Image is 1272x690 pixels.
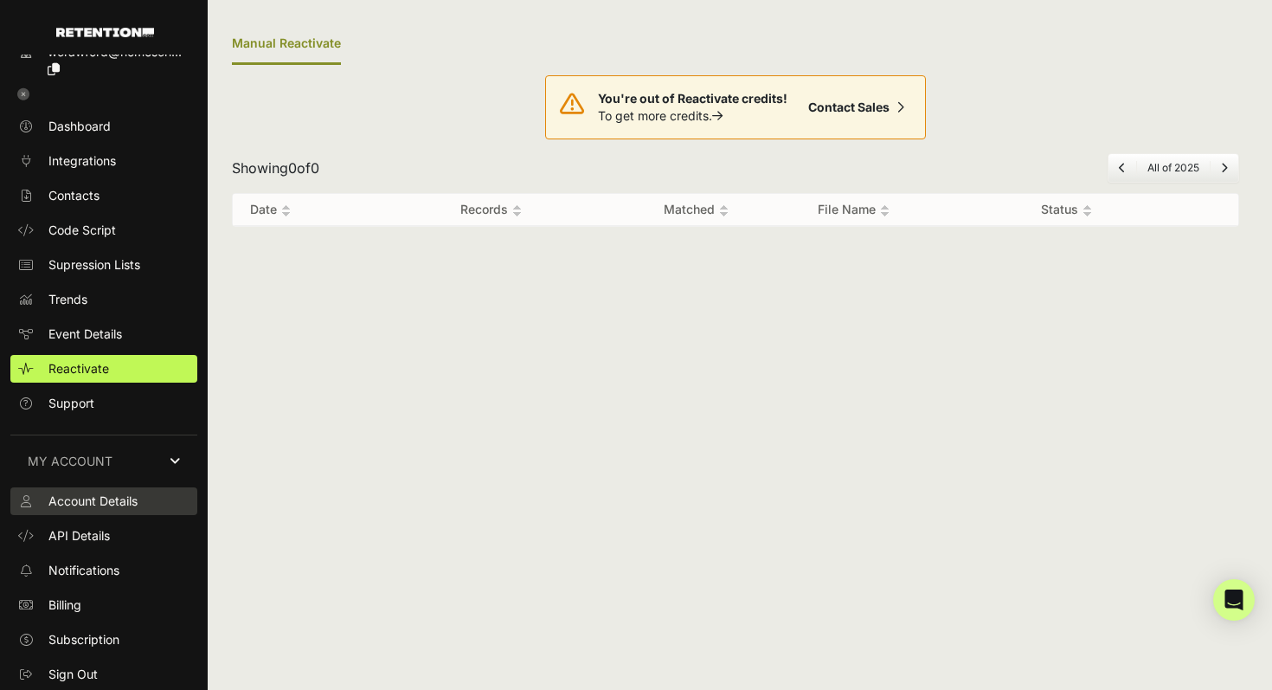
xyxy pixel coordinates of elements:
span: Supression Lists [48,256,140,274]
a: Reactivate [10,355,197,383]
a: Previous [1119,161,1126,174]
div: Manual Reactivate [232,24,341,65]
a: Billing [10,591,197,619]
a: Sign Out [10,661,197,688]
span: Trends [48,291,87,308]
span: Support [48,395,94,412]
strong: You're out of Reactivate credits! [598,91,787,106]
span: Reactivate [48,360,109,377]
span: Notifications [48,562,119,579]
span: 0 [288,159,297,177]
th: Matched [592,194,800,226]
img: no_sort-eaf950dc5ab64cae54d48a5578032e96f70b2ecb7d747501f34c8f2db400fb66.gif [719,204,729,217]
a: MY ACCOUNT [10,435,197,487]
img: no_sort-eaf950dc5ab64cae54d48a5578032e96f70b2ecb7d747501f34c8f2db400fb66.gif [1082,204,1092,217]
p: To get more credits. [598,107,787,125]
a: Code Script [10,216,197,244]
a: Event Details [10,320,197,348]
th: Status [1024,194,1204,226]
span: Billing [48,596,81,614]
a: Contact Sales [801,90,911,125]
a: Integrations [10,147,197,175]
a: Contacts [10,182,197,210]
a: Trends [10,286,197,313]
div: Open Intercom Messenger [1213,579,1255,621]
span: API Details [48,527,110,545]
a: Notifications [10,557,197,584]
span: Dashboard [48,118,111,135]
a: Support [10,390,197,417]
span: Sign Out [48,666,98,683]
a: Dashboard [10,113,197,140]
nav: Page navigation [1108,153,1239,183]
th: Date [233,194,390,226]
span: Contacts [48,187,100,204]
span: Code Script [48,222,116,239]
li: All of 2025 [1136,161,1210,175]
span: Account Details [48,493,138,510]
span: MY ACCOUNT [28,453,112,470]
img: Retention.com [56,28,154,37]
img: no_sort-eaf950dc5ab64cae54d48a5578032e96f70b2ecb7d747501f34c8f2db400fb66.gif [880,204,890,217]
th: File Name [800,194,1024,226]
span: Event Details [48,326,122,343]
img: no_sort-eaf950dc5ab64cae54d48a5578032e96f70b2ecb7d747501f34c8f2db400fb66.gif [512,204,522,217]
span: Subscription [48,631,119,648]
a: Subscription [10,626,197,654]
a: Next [1221,161,1228,174]
img: no_sort-eaf950dc5ab64cae54d48a5578032e96f70b2ecb7d747501f34c8f2db400fb66.gif [281,204,291,217]
div: Showing of [232,158,319,178]
span: 0 [311,159,319,177]
a: Supression Lists [10,251,197,279]
a: Account Details [10,487,197,515]
a: API Details [10,522,197,550]
span: Integrations [48,152,116,170]
th: Records [390,194,592,226]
